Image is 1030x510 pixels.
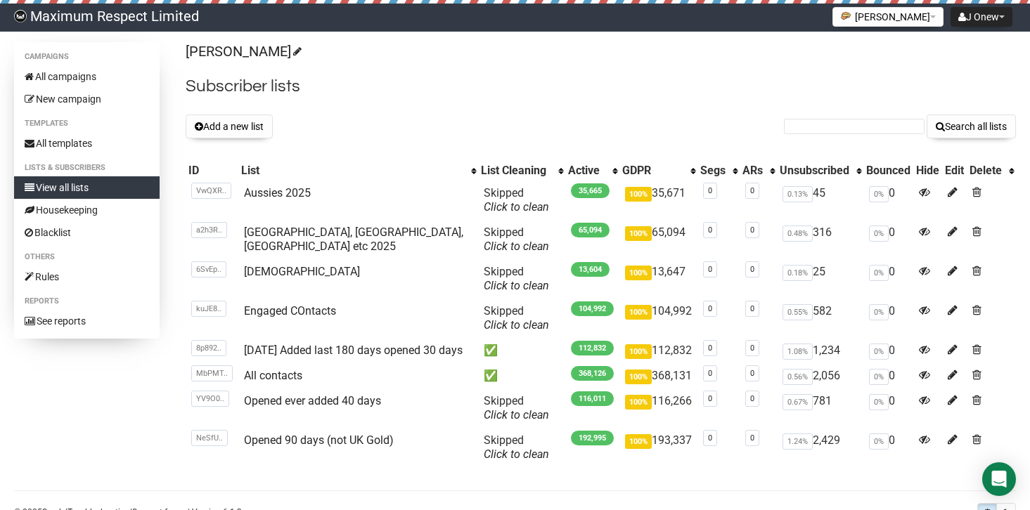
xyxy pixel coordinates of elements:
[571,431,614,445] span: 192,995
[14,249,160,266] li: Others
[484,304,549,332] span: Skipped
[750,304,754,313] a: 0
[14,310,160,332] a: See reports
[863,161,913,181] th: Bounced: No sort applied, sorting is disabled
[863,338,913,363] td: 0
[14,115,160,132] li: Templates
[241,164,464,178] div: List
[783,186,813,202] span: 0.13%
[750,186,754,195] a: 0
[244,433,394,447] a: Opened 90 days (not UK Gold)
[708,186,712,195] a: 0
[244,369,302,382] a: All contacts
[708,344,712,353] a: 0
[783,369,813,385] span: 0.56%
[191,391,229,407] span: YV9O0..
[14,10,27,22] img: e667ecb5846f29903e7a204b85aaaf8a
[478,338,565,363] td: ✅
[783,225,813,242] span: 0.48%
[708,304,712,313] a: 0
[244,265,360,278] a: [DEMOGRAPHIC_DATA]
[777,338,863,363] td: 1,234
[777,259,863,299] td: 25
[777,181,863,220] td: 45
[869,265,889,281] span: 0%
[863,363,913,388] td: 0
[750,369,754,378] a: 0
[869,225,889,242] span: 0%
[840,11,851,22] img: favicons
[191,365,233,381] span: MbPMT..
[708,433,712,443] a: 0
[565,161,619,181] th: Active: No sort applied, activate to apply an ascending sort
[869,394,889,410] span: 0%
[783,265,813,281] span: 0.18%
[484,433,549,461] span: Skipped
[484,225,549,253] span: Skipped
[869,369,889,385] span: 0%
[708,369,712,378] a: 0
[14,132,160,155] a: All templates
[484,394,549,421] span: Skipped
[708,394,712,403] a: 0
[945,164,964,178] div: Edit
[970,164,1002,178] div: Delete
[478,161,565,181] th: List Cleaning: No sort applied, activate to apply an ascending sort
[571,223,610,237] span: 65,094
[700,164,726,178] div: Segs
[238,161,478,181] th: List: No sort applied, activate to apply an ascending sort
[863,220,913,259] td: 0
[484,186,549,214] span: Skipped
[750,344,754,353] a: 0
[14,88,160,110] a: New campaign
[484,447,549,461] a: Click to clean
[625,395,652,410] span: 100%
[777,388,863,428] td: 781
[863,259,913,299] td: 0
[913,161,942,181] th: Hide: No sort applied, sorting is disabled
[244,394,381,407] a: Opened ever added 40 days
[14,221,160,244] a: Blacklist
[571,366,614,381] span: 368,126
[750,265,754,274] a: 0
[708,225,712,235] a: 0
[777,428,863,467] td: 2,429
[780,164,849,178] div: Unsubscribed
[863,181,913,220] td: 0
[783,394,813,410] span: 0.67%
[619,338,697,363] td: 112,832
[619,363,697,388] td: 368,131
[571,391,614,406] span: 116,011
[777,363,863,388] td: 2,056
[244,186,311,200] a: Aussies 2025
[625,226,652,241] span: 100%
[571,301,614,316] span: 104,992
[863,428,913,467] td: 0
[783,344,813,360] span: 1.08%
[571,183,610,198] span: 35,665
[625,187,652,202] span: 100%
[478,363,565,388] td: ✅
[619,220,697,259] td: 65,094
[484,318,549,332] a: Click to clean
[191,430,228,446] span: NeSfU..
[619,388,697,428] td: 116,266
[14,65,160,88] a: All campaigns
[14,293,160,310] li: Reports
[625,305,652,320] span: 100%
[740,161,777,181] th: ARs: No sort applied, activate to apply an ascending sort
[967,161,1016,181] th: Delete: No sort applied, activate to apply an ascending sort
[869,344,889,360] span: 0%
[14,199,160,221] a: Housekeeping
[571,341,614,355] span: 112,832
[186,43,300,60] a: [PERSON_NAME]
[186,161,238,181] th: ID: No sort applied, sorting is disabled
[14,159,160,176] li: Lists & subscribers
[619,161,697,181] th: GDPR: No sort applied, activate to apply an ascending sort
[866,164,910,178] div: Bounced
[619,259,697,299] td: 13,647
[951,7,1012,27] button: J Onew
[750,225,754,235] a: 0
[481,164,551,178] div: List Cleaning
[863,299,913,338] td: 0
